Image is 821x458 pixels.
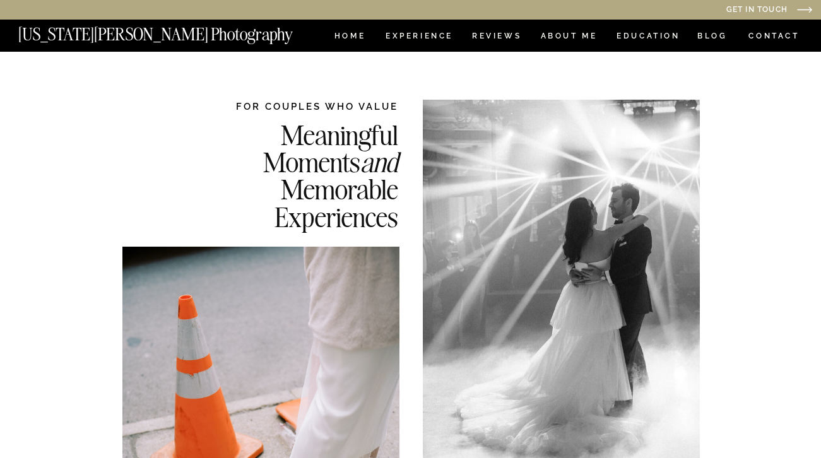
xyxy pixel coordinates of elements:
a: HOME [332,32,368,43]
a: REVIEWS [472,32,519,43]
a: BLOG [697,32,728,43]
a: [US_STATE][PERSON_NAME] Photography [18,26,335,37]
a: Experience [386,32,452,43]
a: Get in Touch [598,6,788,15]
i: and [360,144,398,179]
a: CONTACT [748,29,800,43]
a: EDUCATION [615,32,682,43]
h2: FOR COUPLES WHO VALUE [199,100,398,113]
a: ABOUT ME [540,32,598,43]
h2: Meaningful Moments Memorable Experiences [199,121,398,229]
